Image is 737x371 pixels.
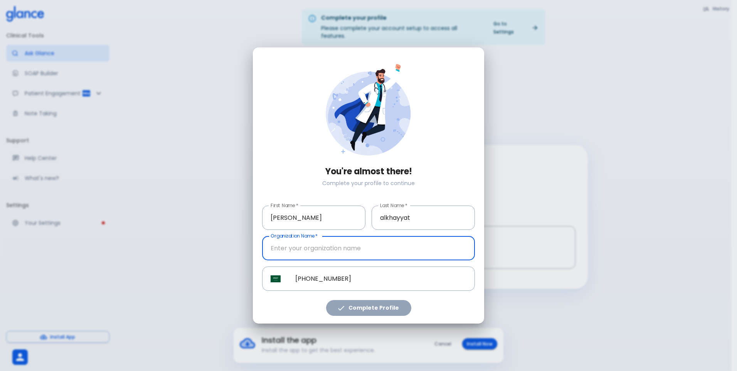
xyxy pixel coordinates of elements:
[380,202,407,209] label: Last Name
[271,275,281,282] img: Saudi Arabia
[271,202,298,209] label: First Name
[315,55,422,162] img: doctor
[287,266,475,291] input: Phone Number
[262,206,365,230] input: Enter your first name
[271,233,318,239] label: Organization Name
[372,206,475,230] input: Enter your last name
[268,271,284,287] button: Select country
[262,167,475,177] h3: You're almost there!
[262,236,475,260] input: Enter your organization name
[262,179,475,187] p: Complete your profile to continue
